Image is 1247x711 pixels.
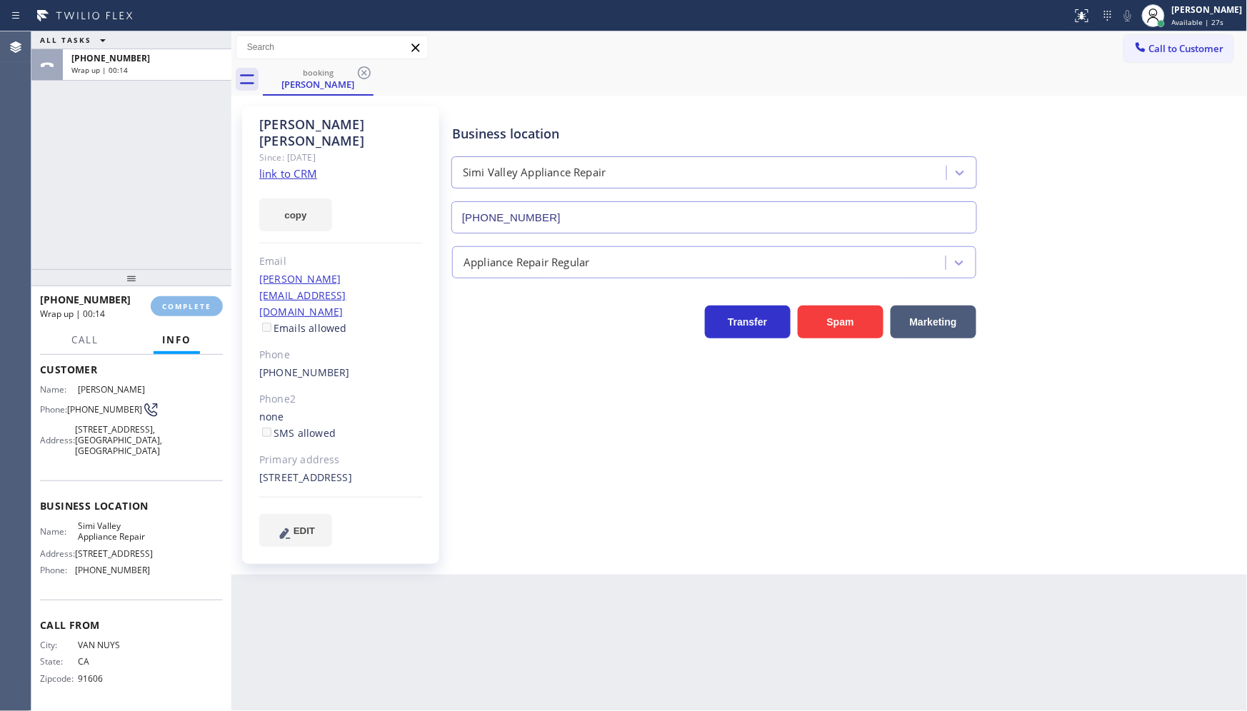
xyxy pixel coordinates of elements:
[40,35,91,45] span: ALL TASKS
[40,565,75,575] span: Phone:
[1172,17,1224,27] span: Available | 27s
[40,384,78,395] span: Name:
[40,548,75,559] span: Address:
[40,293,131,306] span: [PHONE_NUMBER]
[40,363,223,376] span: Customer
[264,67,372,78] div: booking
[236,36,428,59] input: Search
[259,514,332,547] button: EDIT
[259,116,423,149] div: [PERSON_NAME] [PERSON_NAME]
[78,384,149,395] span: [PERSON_NAME]
[262,428,271,437] input: SMS allowed
[40,404,67,415] span: Phone:
[891,306,976,338] button: Marketing
[259,365,350,379] a: [PHONE_NUMBER]
[71,65,128,75] span: Wrap up | 00:14
[451,201,977,233] input: Phone Number
[1118,6,1138,26] button: Mute
[40,435,75,445] span: Address:
[464,254,590,271] div: Appliance Repair Regular
[75,565,150,575] span: [PHONE_NUMBER]
[259,391,423,408] div: Phone2
[463,165,606,181] div: Simi Valley Appliance Repair
[40,673,78,684] span: Zipcode:
[452,124,976,143] div: Business location
[40,618,223,632] span: Call From
[63,326,107,354] button: Call
[798,306,883,338] button: Spam
[40,526,78,537] span: Name:
[259,470,423,486] div: [STREET_ADDRESS]
[1124,35,1233,62] button: Call to Customer
[259,347,423,363] div: Phone
[40,640,78,650] span: City:
[78,520,149,543] span: Simi Valley Appliance Repair
[78,656,149,667] span: CA
[75,548,153,559] span: [STREET_ADDRESS]
[31,31,120,49] button: ALL TASKS
[294,525,315,536] span: EDIT
[705,306,791,338] button: Transfer
[162,333,191,346] span: Info
[151,296,223,316] button: COMPLETE
[259,198,332,231] button: copy
[78,640,149,650] span: VAN NUYS
[40,656,78,667] span: State:
[259,149,423,166] div: Since: [DATE]
[259,272,346,318] a: [PERSON_NAME][EMAIL_ADDRESS][DOMAIN_NAME]
[162,301,211,311] span: COMPLETE
[259,321,347,335] label: Emails allowed
[75,424,162,457] span: [STREET_ADDRESS], [GEOGRAPHIC_DATA], [GEOGRAPHIC_DATA]
[259,409,423,442] div: none
[40,308,105,320] span: Wrap up | 00:14
[78,673,149,684] span: 91606
[264,78,372,91] div: [PERSON_NAME]
[71,52,150,64] span: [PHONE_NUMBER]
[71,333,99,346] span: Call
[264,64,372,94] div: Dwayne Johnson
[67,404,142,415] span: [PHONE_NUMBER]
[259,253,423,270] div: Email
[154,326,200,354] button: Info
[262,323,271,332] input: Emails allowed
[259,426,336,440] label: SMS allowed
[1149,42,1224,55] span: Call to Customer
[40,499,223,513] span: Business location
[1172,4,1243,16] div: [PERSON_NAME]
[259,452,423,468] div: Primary address
[259,166,317,181] a: link to CRM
